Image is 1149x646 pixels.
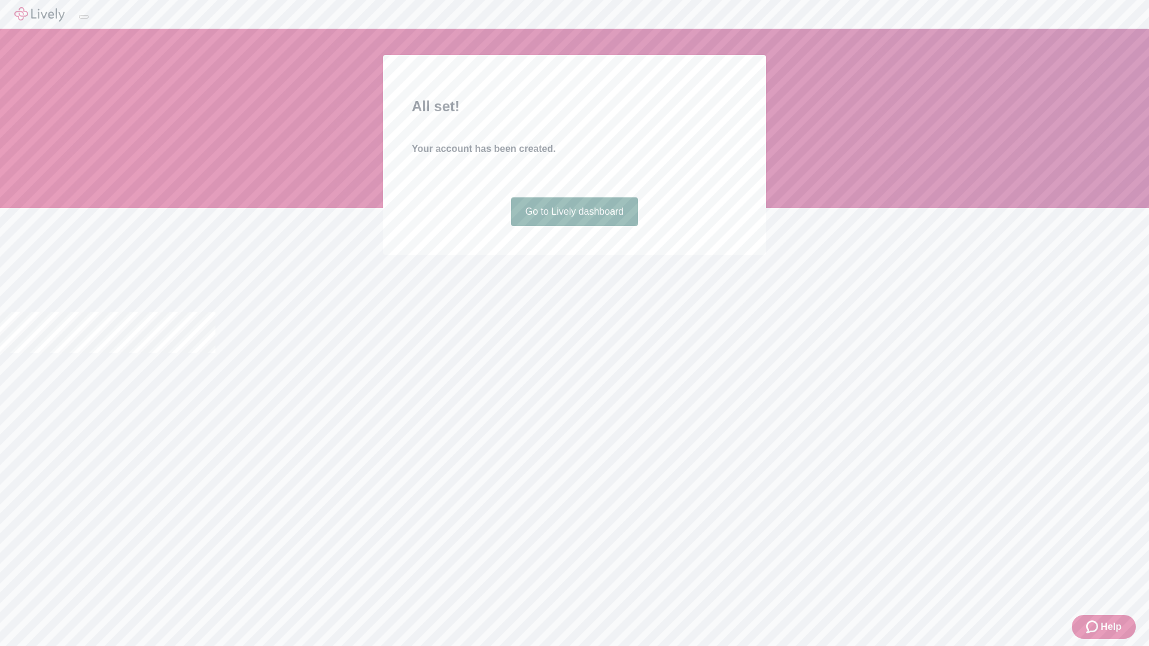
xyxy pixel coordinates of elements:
[1072,615,1136,639] button: Zendesk support iconHelp
[511,197,639,226] a: Go to Lively dashboard
[1101,620,1121,634] span: Help
[1086,620,1101,634] svg: Zendesk support icon
[14,7,65,22] img: Lively
[412,96,737,117] h2: All set!
[79,15,89,19] button: Log out
[412,142,737,156] h4: Your account has been created.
